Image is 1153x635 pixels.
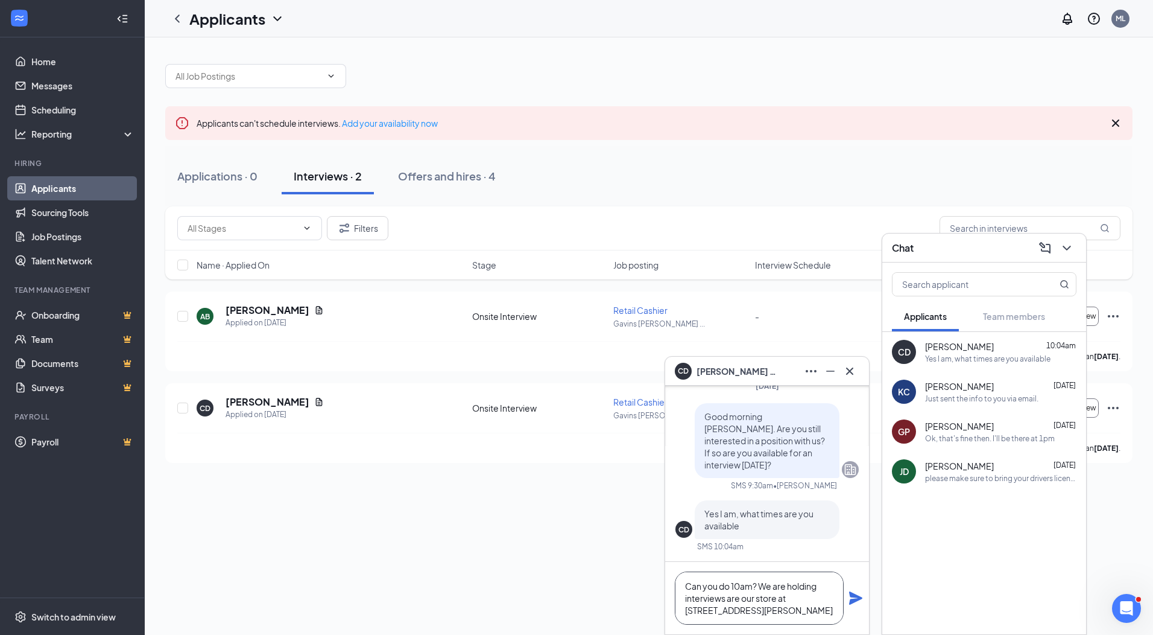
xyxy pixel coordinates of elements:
[1106,401,1120,415] svg: Ellipses
[925,394,1038,404] div: Just sent the info to you via email.
[314,397,324,407] svg: Document
[31,225,134,249] a: Job Postings
[925,420,994,432] span: [PERSON_NAME]
[226,317,324,329] div: Applied on [DATE]
[31,49,134,74] a: Home
[226,304,309,317] h5: [PERSON_NAME]
[1060,241,1074,255] svg: ChevronDown
[1087,11,1101,26] svg: QuestionInfo
[31,351,134,375] a: DocumentsCrown
[226,395,309,409] h5: [PERSON_NAME]
[337,221,352,235] svg: Filter
[398,168,496,183] div: Offers and hires · 4
[31,74,134,98] a: Messages
[31,303,134,327] a: OnboardingCrown
[200,311,210,322] div: AB
[1053,461,1076,470] span: [DATE]
[1106,309,1120,324] svg: Ellipses
[773,480,837,491] span: • [PERSON_NAME]
[200,403,210,413] div: CD
[294,168,362,183] div: Interviews · 2
[756,381,779,391] span: [DATE]
[823,364,838,378] svg: Minimize
[1038,241,1052,255] svg: ComposeMessage
[848,591,863,605] svg: Plane
[925,340,994,353] span: [PERSON_NAME]
[697,365,781,378] span: [PERSON_NAME] DeArmond
[226,409,324,421] div: Applied on [DATE]
[613,259,659,271] span: Job posting
[731,480,773,491] div: SMS 9:30am
[1060,11,1075,26] svg: Notifications
[116,13,128,25] svg: Collapse
[613,319,747,329] p: Gavins [PERSON_NAME] ...
[704,508,813,531] span: Yes I am, what times are you available
[31,611,116,623] div: Switch to admin view
[326,71,336,81] svg: ChevronDown
[302,223,312,233] svg: ChevronDown
[1046,341,1076,350] span: 10:04am
[175,69,321,83] input: All Job Postings
[197,259,270,271] span: Name · Applied On
[613,305,668,316] span: Retail Cashier
[1108,116,1123,130] svg: Cross
[31,375,134,400] a: SurveysCrown
[1116,13,1125,24] div: ML
[704,411,825,470] span: Good morning [PERSON_NAME]. Are you still interested in a position with us? If so are you availab...
[472,310,606,322] div: Onsite Interview
[327,216,388,240] button: Filter Filters
[1060,279,1069,289] svg: MagnifyingGlass
[675,572,844,625] textarea: Can you do 10am? We are holding interviews are our store at [STREET_ADDRESS][PERSON_NAME]
[31,200,134,225] a: Sourcing Tools
[31,128,135,140] div: Reporting
[1112,594,1141,623] iframe: Intercom live chat
[177,168,257,183] div: Applications · 0
[188,222,297,235] input: All Stages
[14,285,132,295] div: Team Management
[472,259,496,271] span: Stage
[31,98,134,122] a: Scheduling
[898,346,911,358] div: CD
[1035,238,1055,258] button: ComposeMessage
[314,305,324,315] svg: Document
[197,118,438,129] span: Applicants can't schedule interviews.
[983,311,1045,322] span: Team members
[842,364,857,378] svg: Cross
[697,541,744,552] div: SMS 10:04am
[189,8,265,29] h1: Applicants
[755,259,831,271] span: Interview Schedule
[1057,238,1076,258] button: ChevronDown
[804,364,818,378] svg: Ellipses
[14,611,27,623] svg: Settings
[1053,421,1076,430] span: [DATE]
[31,327,134,351] a: TeamCrown
[755,311,759,322] span: -
[898,386,910,398] div: KC
[14,128,27,140] svg: Analysis
[904,311,947,322] span: Applicants
[678,525,689,535] div: CD
[472,402,606,414] div: Onsite Interview
[170,11,185,26] svg: ChevronLeft
[925,380,994,392] span: [PERSON_NAME]
[925,473,1076,483] div: please make sure to bring your drivers license and social security card
[613,397,668,407] span: Retail Cashier
[31,176,134,200] a: Applicants
[270,11,285,26] svg: ChevronDown
[14,412,132,422] div: Payroll
[940,216,1120,240] input: Search in interviews
[892,241,914,255] h3: Chat
[925,460,994,472] span: [PERSON_NAME]
[900,465,909,477] div: JD
[925,433,1055,444] div: Ok, that's fine then. I'll be there at 1pm
[925,354,1050,364] div: Yes I am, what times are you available
[1100,223,1110,233] svg: MagnifyingGlass
[892,273,1035,296] input: Search applicant
[898,426,910,438] div: GP
[14,158,132,168] div: Hiring
[801,362,821,381] button: Ellipses
[342,118,438,129] a: Add your availability now
[1053,381,1076,390] span: [DATE]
